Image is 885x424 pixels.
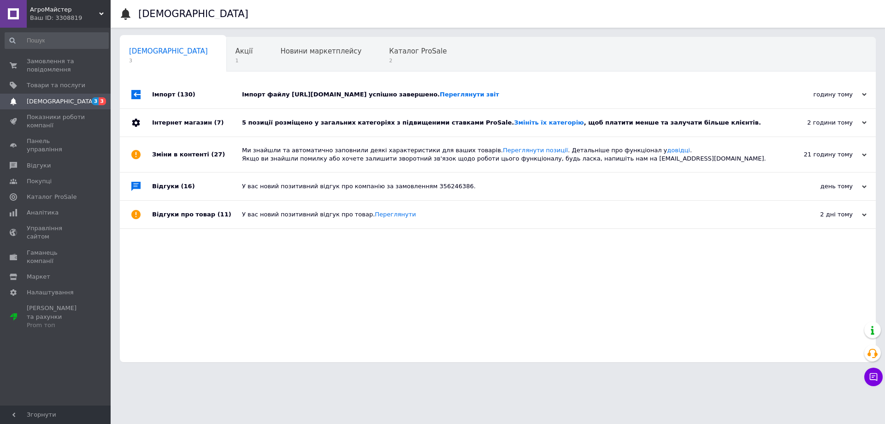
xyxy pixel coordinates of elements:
span: Каталог ProSale [27,193,77,201]
button: Чат з покупцем [864,368,883,386]
span: 2 [389,57,447,64]
span: 3 [92,97,99,105]
div: 5 позиції розміщено у загальних категоріях з підвищеними ставками ProSale. , щоб платити менше та... [242,119,774,127]
span: Каталог ProSale [389,47,447,55]
span: [DEMOGRAPHIC_DATA] [27,97,95,106]
a: Переглянути звіт [440,91,499,98]
span: Маркет [27,273,50,281]
div: Імпорт [152,81,242,108]
div: 2 години тому [774,119,867,127]
span: (7) [214,119,224,126]
div: Відгуки [152,173,242,200]
span: Налаштування [27,288,74,297]
div: Відгуки про товар [152,201,242,228]
div: день тому [774,182,867,191]
span: Новини маркетплейсу [280,47,361,55]
a: Переглянути [375,211,416,218]
span: Відгуки [27,161,51,170]
a: Змініть їх категорію [514,119,584,126]
span: 3 [99,97,106,105]
div: 2 дні тому [774,210,867,219]
span: Акції [236,47,253,55]
span: Показники роботи компанії [27,113,85,130]
div: Імпорт файлу [URL][DOMAIN_NAME] успішно завершено. [242,90,774,99]
div: У вас новий позитивний відгук про компанію за замовленням 356246386. [242,182,774,191]
span: (16) [181,183,195,190]
div: Ми знайшли та автоматично заповнили деякі характеристики для ваших товарів. . Детальніше про функ... [242,146,774,163]
div: Зміни в контенті [152,137,242,172]
div: 21 годину тому [774,150,867,159]
span: (130) [177,91,195,98]
span: Аналітика [27,209,59,217]
span: Покупці [27,177,52,185]
div: У вас новий позитивний відгук про товар. [242,210,774,219]
span: 3 [129,57,208,64]
div: Prom топ [27,321,85,329]
span: [PERSON_NAME] та рахунки [27,304,85,329]
span: Замовлення та повідомлення [27,57,85,74]
span: 1 [236,57,253,64]
span: (27) [211,151,225,158]
div: Ваш ID: 3308819 [30,14,111,22]
span: Гаманець компанії [27,249,85,265]
a: Переглянути позиції [503,147,568,154]
span: Управління сайтом [27,224,85,241]
span: (11) [218,211,231,218]
span: [DEMOGRAPHIC_DATA] [129,47,208,55]
span: Товари та послуги [27,81,85,90]
a: довідці [667,147,690,154]
span: Панель управління [27,137,85,154]
input: Пошук [5,32,109,49]
h1: [DEMOGRAPHIC_DATA] [138,8,248,19]
span: АгроМайстер [30,6,99,14]
div: годину тому [774,90,867,99]
div: Інтернет магазин [152,109,242,137]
